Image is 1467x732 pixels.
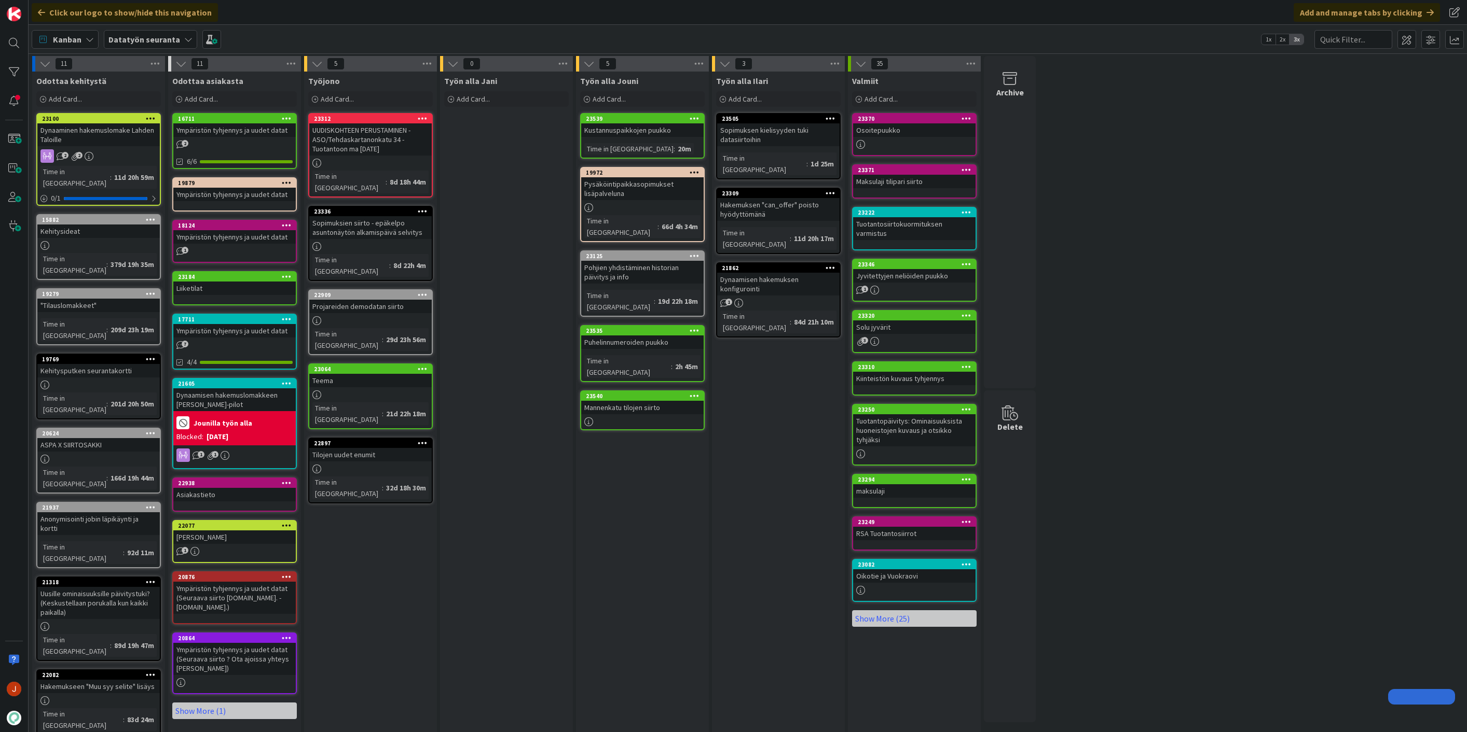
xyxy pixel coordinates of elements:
a: 21937Anonymisointi jobin läpikäynti ja korttiTime in [GEOGRAPHIC_DATA]:92d 11m [36,502,161,568]
div: 19972 [581,168,704,177]
div: 23125Pohjien yhdistäminen historian päivitys ja info [581,251,704,284]
div: 23535 [586,327,704,334]
div: 23310 [853,362,976,372]
div: 23064 [314,365,432,373]
div: 23371Maksulaji tilipari siirto [853,165,976,188]
div: [PERSON_NAME] [173,530,296,544]
div: 21318 [42,579,160,586]
a: 21862Dynaamisen hakemuksen konfigurointiTime in [GEOGRAPHIC_DATA]:84d 21h 10m [716,262,841,337]
div: 23100Dynaaminen hakemuslomake Lahden Taloille [37,114,160,146]
span: : [110,172,112,183]
div: 23371 [853,165,976,175]
div: Teema [309,374,432,387]
div: 20624 [37,429,160,438]
a: 23312UUDISKOHTEEN PERUSTAMINEN - ASO/Tehdaskartanonkatu 34 - Tuotantoon ma [DATE]Time in [GEOGRAP... [308,113,433,198]
div: 23310 [858,363,976,371]
b: Datatyön seuranta [108,34,180,45]
div: Time in [GEOGRAPHIC_DATA] [40,392,106,415]
img: JM [7,682,21,696]
div: 19769 [37,355,160,364]
div: Time in [GEOGRAPHIC_DATA] [720,227,790,250]
div: Kehitysputken seurantakortti [37,364,160,377]
div: Asiakastieto [173,488,296,501]
div: Time in [GEOGRAPHIC_DATA] [720,311,790,333]
a: 23222Tuotantosiirtokuormituksen varmistus [852,207,977,250]
div: 23294 [858,476,976,483]
div: 23336 [309,207,432,216]
span: : [106,472,108,484]
div: 21605 [173,379,296,388]
span: : [806,158,808,170]
div: 15882 [37,215,160,224]
span: 1 [182,247,188,254]
span: 1 [212,451,218,458]
div: 23320 [858,312,976,319]
div: Projareiden demodatan siirto [309,300,432,313]
div: Time in [GEOGRAPHIC_DATA] [584,215,657,238]
div: 17711Ympäristön tyhjennys ja uudet datat [173,315,296,337]
div: Solu jyvärit [853,320,976,334]
span: Kanban [53,33,81,46]
div: 29d 23h 56m [383,334,429,345]
a: 23125Pohjien yhdistäminen historian päivitys ja infoTime in [GEOGRAPHIC_DATA]:19d 22h 18m [580,250,705,317]
span: : [110,640,112,651]
div: 23294 [853,475,976,484]
a: 23294maksulaji [852,474,977,508]
div: 0/1 [37,192,160,205]
div: 23505Sopimuksen kielisyyden tuki datasiirtoihin [717,114,840,146]
span: 0 / 1 [51,193,61,204]
div: 19279 [42,290,160,298]
div: 23539Kustannuspaikkojen puukko [581,114,704,137]
div: 20864Ympäristön tyhjennys ja uudet datat (Seuraava siirto ? Ota ajoissa yhteys [PERSON_NAME]) [173,634,296,675]
div: ASPA X SIIRTOSAKKI [37,438,160,452]
div: Anonymisointi jobin läpikäynti ja kortti [37,512,160,535]
div: Osoitepuukko [853,123,976,137]
div: 23250Tuotantopäivitys: Ominaisuuksista huoneistojen kuvaus ja otsikko tyhjäksi [853,405,976,446]
a: 23309Hakemuksen "can_offer" poisto hyödyttömänäTime in [GEOGRAPHIC_DATA]:11d 20h 17m [716,188,841,254]
span: 2 [182,140,188,147]
div: 22082 [37,670,160,680]
div: Sopimuksien siirto - epäkelpo asuntonäytön alkamispäivä selvitys [309,216,432,239]
div: 20624ASPA X SIIRTOSAKKI [37,429,160,452]
img: Visit kanbanzone.com [7,7,21,21]
div: Oikotie ja Vuokraovi [853,569,976,583]
div: 23539 [586,115,704,122]
div: 23309Hakemuksen "can_offer" poisto hyödyttömänä [717,189,840,221]
div: Pohjien yhdistäminen historian päivitys ja info [581,261,704,284]
div: 23370 [858,115,976,122]
span: : [389,260,391,271]
div: maksulaji [853,484,976,498]
div: 11d 20h 17m [791,233,837,244]
div: 21937Anonymisointi jobin läpikäynti ja kortti [37,503,160,535]
div: Liiketilat [173,281,296,295]
a: 23346Jyvitettyjen neliöiden puukko [852,259,977,302]
div: Blocked: [176,431,203,442]
div: 8d 18h 44m [387,176,429,188]
div: 23222 [853,208,976,217]
div: 19972 [586,169,704,176]
div: 19279"Tilauslomakkeet" [37,289,160,312]
div: Dynaamisen hakemuslomakkeen [PERSON_NAME]-pilot [173,388,296,411]
div: 21862Dynaamisen hakemuksen konfigurointi [717,263,840,295]
div: 17711 [178,316,296,323]
div: 23249 [858,518,976,526]
div: 22897Tilojen uudet enumit [309,439,432,461]
div: Tilojen uudet enumit [309,448,432,461]
span: Add Card... [457,94,490,104]
div: 16711 [178,115,296,122]
div: 22938Asiakastieto [173,478,296,501]
div: Tuotantosiirtokuormituksen varmistus [853,217,976,240]
span: : [382,408,383,419]
div: 22909Projareiden demodatan siirto [309,290,432,313]
span: 1 [861,286,868,292]
div: 23250 [858,406,976,413]
div: 84d 21h 10m [791,316,837,328]
a: 22077[PERSON_NAME] [172,520,297,563]
div: Kehitysideat [37,224,160,238]
a: 23539Kustannuspaikkojen puukkoTime in [GEOGRAPHIC_DATA]:20m [580,113,705,159]
div: 15882Kehitysideat [37,215,160,238]
a: 19879Ympäristön tyhjennys ja uudet datat [172,177,297,212]
div: 23371 [858,166,976,174]
div: Time in [GEOGRAPHIC_DATA] [312,254,389,277]
div: 22909 [314,291,432,299]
